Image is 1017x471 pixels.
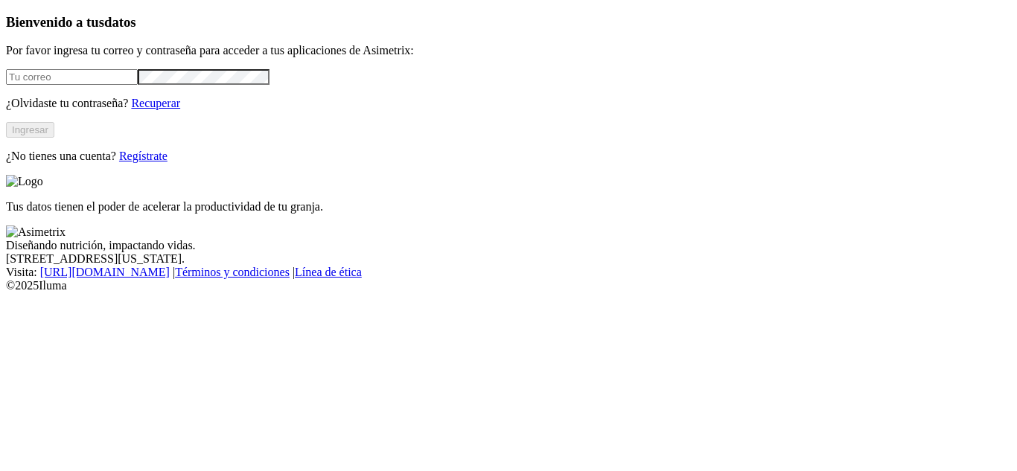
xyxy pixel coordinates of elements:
button: Ingresar [6,122,54,138]
div: © 2025 Iluma [6,279,1011,292]
a: Línea de ética [295,266,362,278]
p: ¿No tienes una cuenta? [6,150,1011,163]
img: Logo [6,175,43,188]
p: Tus datos tienen el poder de acelerar la productividad de tu granja. [6,200,1011,214]
span: datos [104,14,136,30]
input: Tu correo [6,69,138,85]
div: Diseñando nutrición, impactando vidas. [6,239,1011,252]
div: [STREET_ADDRESS][US_STATE]. [6,252,1011,266]
div: Visita : | | [6,266,1011,279]
a: Términos y condiciones [175,266,290,278]
p: ¿Olvidaste tu contraseña? [6,97,1011,110]
a: Recuperar [131,97,180,109]
img: Asimetrix [6,225,66,239]
a: Regístrate [119,150,168,162]
a: [URL][DOMAIN_NAME] [40,266,170,278]
p: Por favor ingresa tu correo y contraseña para acceder a tus aplicaciones de Asimetrix: [6,44,1011,57]
h3: Bienvenido a tus [6,14,1011,31]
